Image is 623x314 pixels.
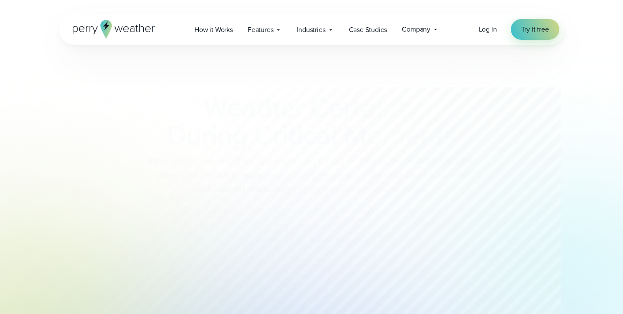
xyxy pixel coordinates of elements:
a: How it Works [187,21,240,38]
a: Log in [479,24,497,35]
span: Industries [297,25,325,35]
span: Case Studies [349,25,387,35]
a: Try it free [511,19,559,40]
a: Case Studies [342,21,395,38]
span: Company [402,24,430,35]
span: Log in [479,24,497,34]
span: Features [248,25,274,35]
span: How it Works [194,25,233,35]
span: Try it free [521,24,549,35]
